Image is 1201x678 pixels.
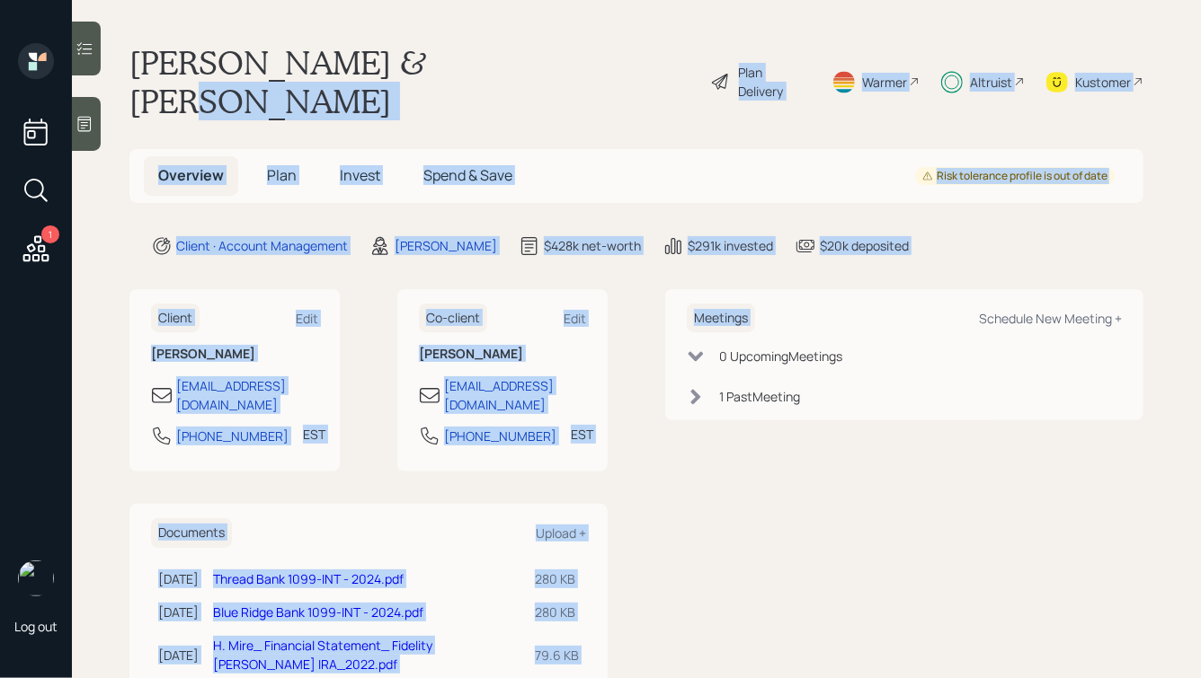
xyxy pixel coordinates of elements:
div: 79.6 KB [535,646,579,665]
div: [EMAIL_ADDRESS][DOMAIN_NAME] [176,376,318,414]
h6: [PERSON_NAME] [151,347,318,362]
div: EST [571,425,593,444]
div: [PHONE_NUMBER] [176,427,289,445]
div: EST [303,425,325,444]
div: Schedule New Meeting + [979,310,1122,327]
div: $291k invested [688,236,773,255]
a: H. Mire_ Financial Statement_ Fidelity [PERSON_NAME] IRA_2022.pdf [213,637,432,673]
div: 1 [41,225,59,243]
h6: Client [151,304,200,333]
div: $428k net-worth [544,236,641,255]
a: Thread Bank 1099-INT - 2024.pdf [213,570,404,587]
h6: Co-client [419,304,487,333]
div: [EMAIL_ADDRESS][DOMAIN_NAME] [444,376,586,414]
div: Log out [14,618,58,635]
span: Plan [267,165,297,185]
div: 1 Past Meeting [719,387,800,406]
div: Risk tolerance profile is out of date [922,169,1108,184]
a: Blue Ridge Bank 1099-INT - 2024.pdf [213,603,423,621]
img: hunter_neumayer.jpg [18,560,54,596]
div: 0 Upcoming Meeting s [719,347,842,365]
div: Warmer [862,73,907,92]
div: Edit [564,310,586,327]
div: Upload + [536,524,586,542]
div: Plan Delivery [739,63,810,101]
div: Altruist [970,73,1012,92]
h6: Meetings [687,304,755,333]
h1: [PERSON_NAME] & [PERSON_NAME] [129,43,696,120]
div: 280 KB [535,569,579,588]
div: Edit [296,310,318,327]
div: [DATE] [158,646,199,665]
h6: [PERSON_NAME] [419,347,586,362]
span: Spend & Save [423,165,512,185]
div: $20k deposited [820,236,909,255]
span: Overview [158,165,224,185]
div: Kustomer [1075,73,1131,92]
div: [DATE] [158,569,199,588]
span: Invest [340,165,380,185]
div: [PERSON_NAME] [395,236,497,255]
div: 280 KB [535,603,579,621]
div: Client · Account Management [176,236,348,255]
h6: Documents [151,518,232,548]
div: [DATE] [158,603,199,621]
div: [PHONE_NUMBER] [444,427,556,445]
